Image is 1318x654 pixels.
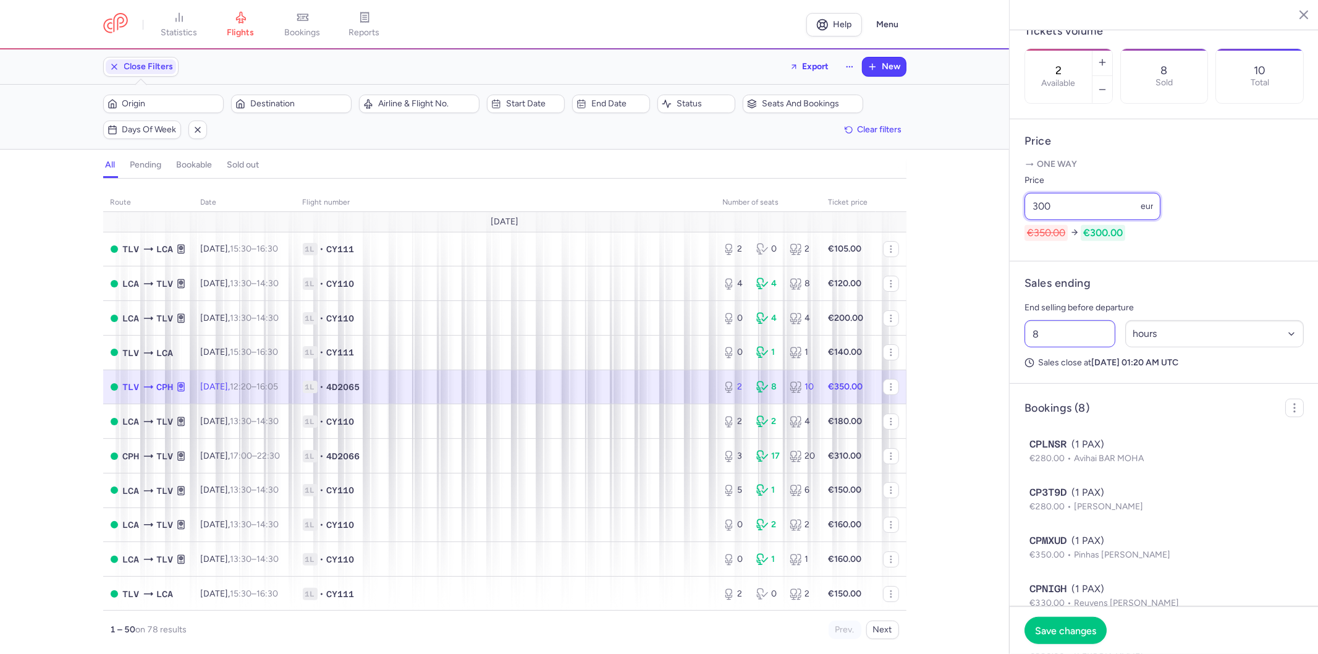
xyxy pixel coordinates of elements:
[829,451,862,461] strong: €310.00
[1081,225,1125,241] span: €300.00
[1029,533,1299,562] button: CPMXUD(1 PAX)€350.00Pinhas [PERSON_NAME]
[257,278,279,289] time: 14:30
[1035,625,1096,636] span: Save changes
[1024,173,1160,188] label: Price
[106,159,116,171] h4: all
[230,347,252,357] time: 15:30
[320,243,324,255] span: •
[1029,485,1299,500] div: (1 PAX)
[327,415,355,428] span: CY110
[790,553,813,566] div: 1
[756,381,780,393] div: 8
[327,346,355,359] span: CY111
[295,193,716,212] th: Flight number
[858,125,902,134] span: Clear filters
[201,381,279,392] span: [DATE],
[123,346,140,360] span: TLV
[1024,300,1304,315] p: End selling before departure
[157,415,174,428] span: TLV
[829,554,862,564] strong: €160.00
[716,193,821,212] th: number of seats
[790,278,813,290] div: 8
[782,57,837,77] button: Export
[790,484,813,496] div: 6
[1024,24,1304,38] h4: Tickets volume
[123,415,140,428] span: LCA
[230,588,252,599] time: 15:30
[320,278,324,290] span: •
[258,451,281,461] time: 22:30
[122,99,219,109] span: Origin
[723,553,746,566] div: 0
[487,95,565,113] button: Start date
[1029,501,1074,512] span: €280.00
[327,484,355,496] span: CY110
[327,381,360,393] span: 4D2065
[829,347,863,357] strong: €140.00
[327,243,355,255] span: CY111
[230,519,252,530] time: 13:30
[320,519,324,531] span: •
[320,415,324,428] span: •
[790,588,813,600] div: 2
[320,312,324,325] span: •
[723,450,746,462] div: 3
[1024,134,1304,148] h4: Price
[762,99,859,109] span: Seats and bookings
[157,587,174,601] span: LCA
[506,99,560,109] span: Start date
[723,588,746,600] div: 2
[123,518,140,532] span: LCA
[829,621,861,639] button: Prev.
[230,588,279,599] span: –
[123,449,140,463] span: CPH
[790,381,813,393] div: 10
[230,381,279,392] span: –
[572,95,650,113] button: End date
[201,451,281,461] span: [DATE],
[1024,357,1304,368] p: Sales close at
[327,553,355,566] span: CY110
[303,588,318,600] span: 1L
[1029,582,1299,597] div: (1 PAX)
[756,415,780,428] div: 2
[803,62,829,71] span: Export
[103,193,193,212] th: route
[723,519,746,531] div: 0
[201,416,279,427] span: [DATE],
[230,381,252,392] time: 12:20
[257,313,279,323] time: 14:30
[111,624,136,635] strong: 1 – 50
[320,346,324,359] span: •
[1029,582,1299,610] button: CPNIGH(1 PAX)€330.00Reuvens [PERSON_NAME]
[230,244,252,254] time: 15:30
[123,312,140,325] span: LCA
[756,312,780,325] div: 4
[257,554,279,564] time: 14:30
[157,277,174,291] span: TLV
[723,312,746,325] div: 0
[230,554,252,564] time: 13:30
[230,554,279,564] span: –
[677,99,731,109] span: Status
[1024,193,1160,220] input: ---
[327,312,355,325] span: CY110
[1029,598,1074,608] span: €330.00
[821,193,876,212] th: Ticket price
[230,485,252,495] time: 13:30
[327,450,360,462] span: 4D2066
[1074,501,1143,512] span: [PERSON_NAME]
[1029,453,1074,464] span: €280.00
[723,243,746,255] div: 2
[272,11,334,38] a: bookings
[201,313,279,323] span: [DATE],
[201,347,279,357] span: [DATE],
[790,450,813,462] div: 20
[303,278,318,290] span: 1L
[1024,225,1068,241] span: €350.00
[231,95,352,113] button: Destination
[104,57,178,76] button: Close Filters
[723,381,746,393] div: 2
[840,121,906,139] button: Clear filters
[829,381,863,392] strong: €350.00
